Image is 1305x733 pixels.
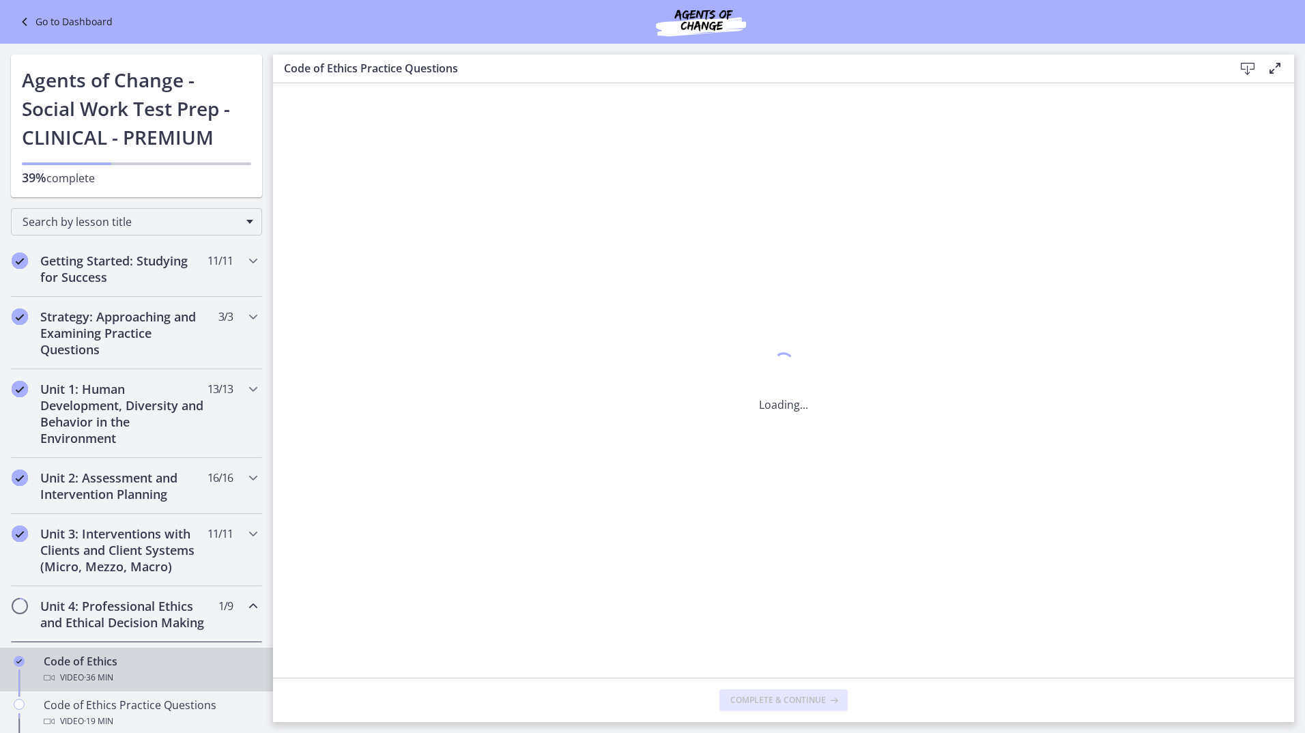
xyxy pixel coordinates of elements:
i: Completed [12,253,28,269]
span: 11 / 11 [207,253,233,269]
span: 1 / 9 [218,598,233,614]
h2: Getting Started: Studying for Success [40,253,207,285]
div: Search by lesson title [11,208,262,235]
span: 39% [22,169,46,186]
div: Code of Ethics Practice Questions [44,697,257,730]
span: 13 / 13 [207,381,233,397]
img: Agents of Change [619,5,783,38]
h2: Unit 2: Assessment and Intervention Planning [40,470,207,502]
span: Complete & continue [730,695,826,706]
button: Complete & continue [719,689,848,711]
i: Completed [12,470,28,486]
h2: Strategy: Approaching and Examining Practice Questions [40,308,207,358]
h2: Unit 1: Human Development, Diversity and Behavior in the Environment [40,381,207,446]
span: 11 / 11 [207,526,233,542]
p: Loading... [759,397,808,413]
i: Completed [12,381,28,397]
div: Code of Ethics [44,653,257,686]
a: Go to Dashboard [16,14,113,30]
span: Search by lesson title [23,214,240,229]
span: · 19 min [84,713,113,730]
p: complete [22,169,251,186]
span: 16 / 16 [207,470,233,486]
h2: Unit 3: Interventions with Clients and Client Systems (Micro, Mezzo, Macro) [40,526,207,575]
div: Video [44,670,257,686]
span: 3 / 3 [218,308,233,325]
span: · 36 min [84,670,113,686]
i: Completed [12,526,28,542]
i: Completed [12,308,28,325]
div: Video [44,713,257,730]
h1: Agents of Change - Social Work Test Prep - CLINICAL - PREMIUM [22,66,251,152]
h2: Unit 4: Professional Ethics and Ethical Decision Making [40,598,207,631]
div: 1 [759,349,808,380]
h3: Code of Ethics Practice Questions [284,60,1212,76]
i: Completed [14,656,25,667]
